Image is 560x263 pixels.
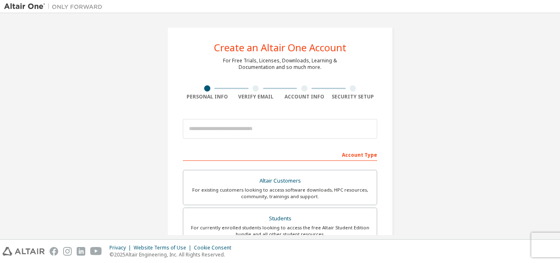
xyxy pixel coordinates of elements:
[188,224,372,238] div: For currently enrolled students looking to access the free Altair Student Edition bundle and all ...
[280,94,329,100] div: Account Info
[232,94,280,100] div: Verify Email
[90,247,102,256] img: youtube.svg
[134,245,194,251] div: Website Terms of Use
[188,187,372,200] div: For existing customers looking to access software downloads, HPC resources, community, trainings ...
[223,57,337,71] div: For Free Trials, Licenses, Downloads, Learning & Documentation and so much more.
[50,247,58,256] img: facebook.svg
[188,213,372,224] div: Students
[183,148,377,161] div: Account Type
[63,247,72,256] img: instagram.svg
[2,247,45,256] img: altair_logo.svg
[109,245,134,251] div: Privacy
[183,94,232,100] div: Personal Info
[194,245,236,251] div: Cookie Consent
[4,2,107,11] img: Altair One
[77,247,85,256] img: linkedin.svg
[214,43,346,53] div: Create an Altair One Account
[109,251,236,258] p: © 2025 Altair Engineering, Inc. All Rights Reserved.
[329,94,378,100] div: Security Setup
[188,175,372,187] div: Altair Customers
